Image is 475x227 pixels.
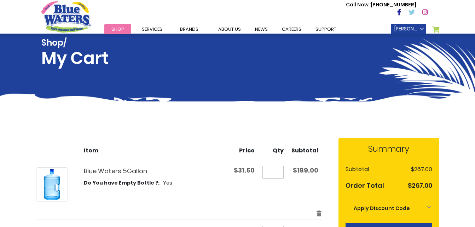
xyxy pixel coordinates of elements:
strong: Order Total [346,180,384,190]
strong: Summary [346,142,432,155]
img: Blue Waters 5Gallon [36,169,68,200]
th: Subtotal [346,163,399,176]
a: [PERSON_NAME] Hope [391,24,426,34]
p: [PHONE_NUMBER] [346,1,416,8]
a: support [308,24,343,34]
span: Services [142,26,162,33]
span: Shop/ [41,38,109,48]
span: $31.50 [234,166,255,175]
a: Blue Waters 5Gallon [84,167,147,175]
span: Price [239,146,255,155]
a: store logo [41,1,91,32]
span: Item [84,146,98,155]
span: Brands [180,26,198,33]
dd: Yes [163,179,172,187]
span: Qty [273,146,284,155]
a: about us [211,24,248,34]
span: $189.00 [293,166,318,175]
span: Shop [111,26,124,33]
h1: My Cart [41,38,109,68]
a: News [248,24,275,34]
span: Subtotal [291,146,318,155]
span: Call Now : [346,1,371,8]
span: $267.00 [408,181,432,190]
strong: Apply Discount Code [354,205,410,212]
dt: Do You have Empty Bottle ? [84,179,160,187]
a: Blue Waters 5Gallon [36,167,68,202]
a: careers [275,24,308,34]
span: $267.00 [411,165,432,173]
